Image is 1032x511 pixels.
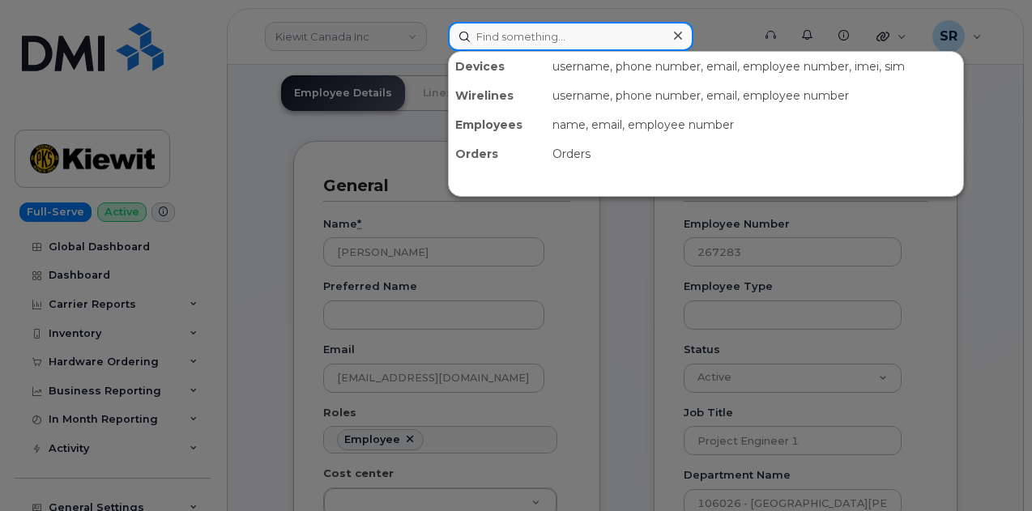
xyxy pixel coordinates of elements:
div: Orders [449,139,546,168]
div: Orders [546,139,963,168]
div: username, phone number, email, employee number [546,81,963,110]
div: Employees [449,110,546,139]
div: Devices [449,52,546,81]
iframe: Messenger Launcher [962,441,1020,499]
input: Find something... [448,22,693,51]
div: name, email, employee number [546,110,963,139]
div: Wirelines [449,81,546,110]
div: username, phone number, email, employee number, imei, sim [546,52,963,81]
